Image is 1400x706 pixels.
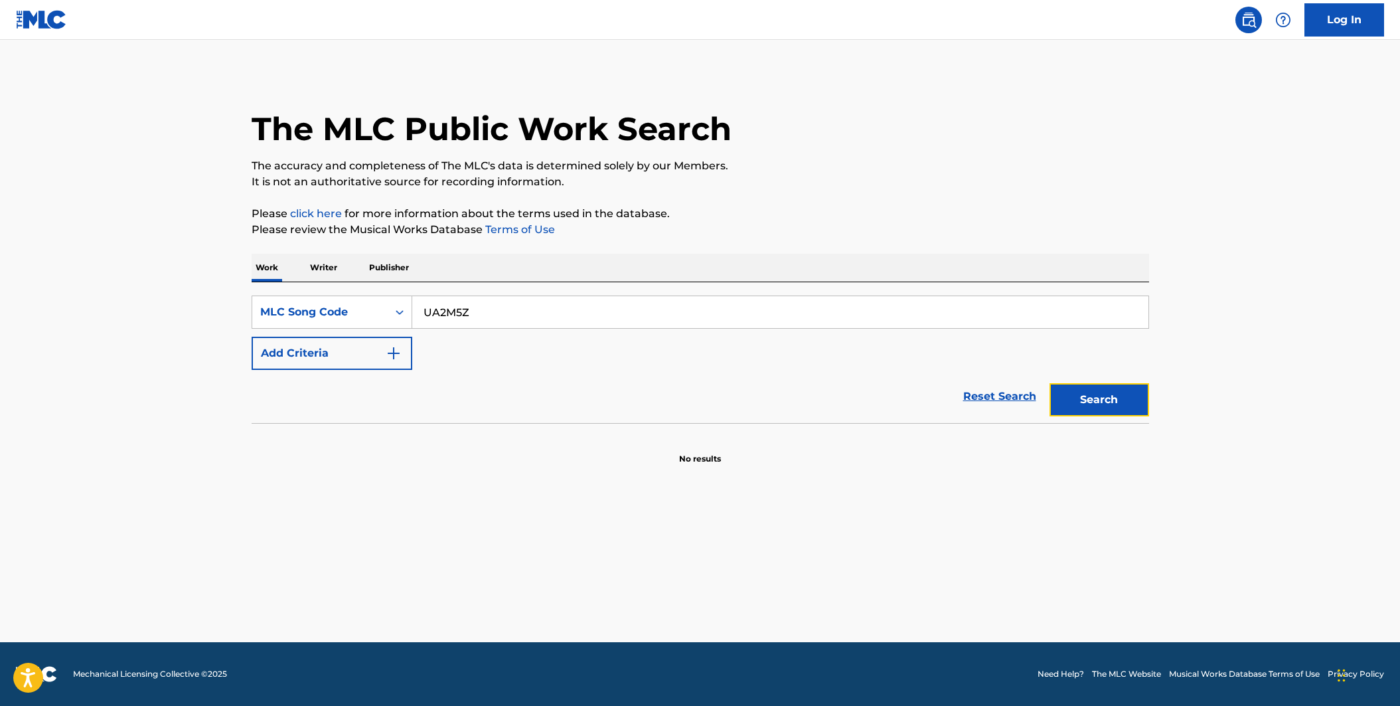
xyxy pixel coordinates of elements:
[1275,12,1291,28] img: help
[679,437,721,465] p: No results
[252,222,1149,238] p: Please review the Musical Works Database
[1169,668,1320,680] a: Musical Works Database Terms of Use
[1092,668,1161,680] a: The MLC Website
[306,254,341,282] p: Writer
[957,382,1043,411] a: Reset Search
[252,109,732,149] h1: The MLC Public Work Search
[252,337,412,370] button: Add Criteria
[1270,7,1296,33] div: Help
[252,158,1149,174] p: The accuracy and completeness of The MLC's data is determined solely by our Members.
[386,345,402,361] img: 9d2ae6d4665cec9f34b9.svg
[252,206,1149,222] p: Please for more information about the terms used in the database.
[73,668,227,680] span: Mechanical Licensing Collective © 2025
[16,10,67,29] img: MLC Logo
[1304,3,1384,37] a: Log In
[1038,668,1084,680] a: Need Help?
[290,207,342,220] a: click here
[252,296,1149,423] form: Search Form
[1334,642,1400,706] iframe: Chat Widget
[1328,668,1384,680] a: Privacy Policy
[1338,656,1346,695] div: Drag
[365,254,413,282] p: Publisher
[260,304,380,320] div: MLC Song Code
[16,666,57,682] img: logo
[252,174,1149,190] p: It is not an authoritative source for recording information.
[483,223,555,236] a: Terms of Use
[1235,7,1262,33] a: Public Search
[1241,12,1257,28] img: search
[1050,383,1149,416] button: Search
[252,254,282,282] p: Work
